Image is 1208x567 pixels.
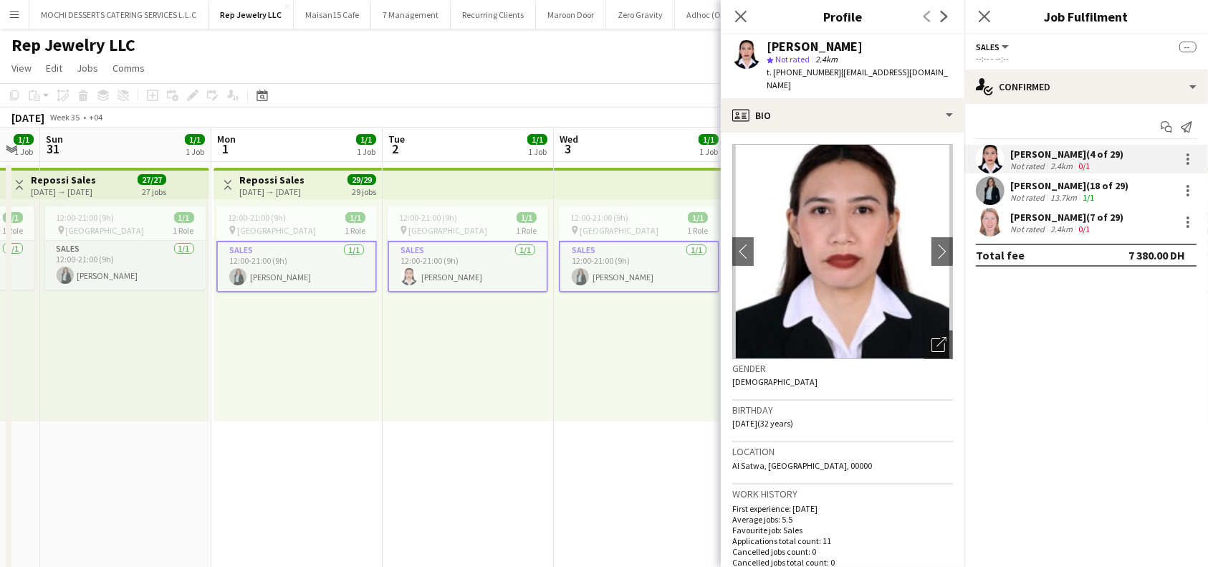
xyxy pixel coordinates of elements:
[1083,192,1094,203] app-skills-label: 1/1
[732,460,872,471] span: Al Satwa, [GEOGRAPHIC_DATA], 00000
[976,53,1197,64] div: --:-- - --:--
[386,140,405,157] span: 2
[46,62,62,75] span: Edit
[767,67,948,90] span: | [EMAIL_ADDRESS][DOMAIN_NAME]
[173,225,194,236] span: 1 Role
[216,241,377,292] app-card-role: Sales1/112:00-21:00 (9h)[PERSON_NAME]
[356,134,376,145] span: 1/1
[732,535,953,546] p: Applications total count: 11
[1048,161,1075,171] div: 2.4km
[388,241,548,292] app-card-role: Sales1/112:00-21:00 (9h)[PERSON_NAME]
[732,445,953,458] h3: Location
[215,140,236,157] span: 1
[1048,192,1080,203] div: 13.7km
[142,185,166,197] div: 27 jobs
[71,59,104,77] a: Jobs
[138,174,166,185] span: 27/27
[107,59,150,77] a: Comms
[732,144,953,359] img: Crew avatar or photo
[294,1,371,29] button: Maisan15 Cafe
[732,546,953,557] p: Cancelled jobs count: 0
[767,67,841,77] span: t. [PHONE_NUMBER]
[1010,211,1123,224] div: [PERSON_NAME] (7 of 29)
[516,225,537,236] span: 1 Role
[46,133,63,146] span: Sun
[699,134,719,145] span: 1/1
[77,62,98,75] span: Jobs
[57,212,115,223] span: 12:00-21:00 (9h)
[345,225,365,236] span: 1 Role
[216,206,377,292] app-job-card: 12:00-21:00 (9h)1/1 [GEOGRAPHIC_DATA]1 RoleSales1/112:00-21:00 (9h)[PERSON_NAME]
[559,241,719,292] app-card-role: Sales1/112:00-21:00 (9h)[PERSON_NAME]
[1010,148,1123,161] div: [PERSON_NAME] (4 of 29)
[112,62,145,75] span: Comms
[517,212,537,223] span: 1/1
[964,7,1208,26] h3: Job Fulfilment
[1078,161,1090,171] app-skills-label: 0/1
[732,362,953,375] h3: Gender
[699,146,718,157] div: 1 Job
[239,173,305,186] h3: Repossi Sales
[40,59,68,77] a: Edit
[1128,248,1185,262] div: 7 380.00 DH
[347,174,376,185] span: 29/29
[559,206,719,292] app-job-card: 12:00-21:00 (9h)1/1 [GEOGRAPHIC_DATA]1 RoleSales1/112:00-21:00 (9h)[PERSON_NAME]
[732,376,818,387] span: [DEMOGRAPHIC_DATA]
[11,34,135,56] h1: Rep Jewelry LLC
[732,503,953,514] p: First experience: [DATE]
[580,225,658,236] span: [GEOGRAPHIC_DATA]
[1010,179,1128,192] div: [PERSON_NAME] (18 of 29)
[606,1,675,29] button: Zero Gravity
[1010,192,1048,203] div: Not rated
[687,225,708,236] span: 1 Role
[732,418,793,429] span: [DATE] (32 years)
[528,146,547,157] div: 1 Job
[31,173,96,186] h3: Repossi Sales
[345,212,365,223] span: 1/1
[185,134,205,145] span: 1/1
[536,1,606,29] button: Maroon Door
[14,134,34,145] span: 1/1
[408,225,487,236] span: [GEOGRAPHIC_DATA]
[371,1,451,29] button: 7 Management
[924,330,953,359] div: Open photos pop-in
[451,1,536,29] button: Recurring Clients
[186,146,204,157] div: 1 Job
[388,133,405,146] span: Tue
[767,40,863,53] div: [PERSON_NAME]
[31,186,96,197] div: [DATE] → [DATE]
[357,146,375,157] div: 1 Job
[66,225,145,236] span: [GEOGRAPHIC_DATA]
[1010,224,1048,234] div: Not rated
[732,487,953,500] h3: Work history
[29,1,208,29] button: MOCHI DESSERTS CATERING SERVICES L.L.C
[217,133,236,146] span: Mon
[721,98,964,133] div: Bio
[1078,224,1090,234] app-skills-label: 0/1
[560,133,578,146] span: Wed
[388,206,548,292] app-job-card: 12:00-21:00 (9h)1/1 [GEOGRAPHIC_DATA]1 RoleSales1/112:00-21:00 (9h)[PERSON_NAME]
[14,146,33,157] div: 1 Job
[1010,161,1048,171] div: Not rated
[47,112,83,123] span: Week 35
[237,225,316,236] span: [GEOGRAPHIC_DATA]
[208,1,294,29] button: Rep Jewelry LLC
[976,248,1025,262] div: Total fee
[812,54,840,65] span: 2.4km
[732,514,953,525] p: Average jobs: 5.5
[89,112,102,123] div: +04
[1179,42,1197,52] span: --
[11,62,32,75] span: View
[976,42,1000,52] span: Sales
[688,212,708,223] span: 1/1
[976,42,1011,52] button: Sales
[45,241,206,290] app-card-role: Sales1/112:00-21:00 (9h)[PERSON_NAME]
[964,70,1208,104] div: Confirmed
[675,1,776,29] button: Adhoc (One Off Jobs)
[239,186,305,197] div: [DATE] → [DATE]
[45,206,206,290] app-job-card: 12:00-21:00 (9h)1/1 [GEOGRAPHIC_DATA]1 RoleSales1/112:00-21:00 (9h)[PERSON_NAME]
[527,134,547,145] span: 1/1
[775,54,810,65] span: Not rated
